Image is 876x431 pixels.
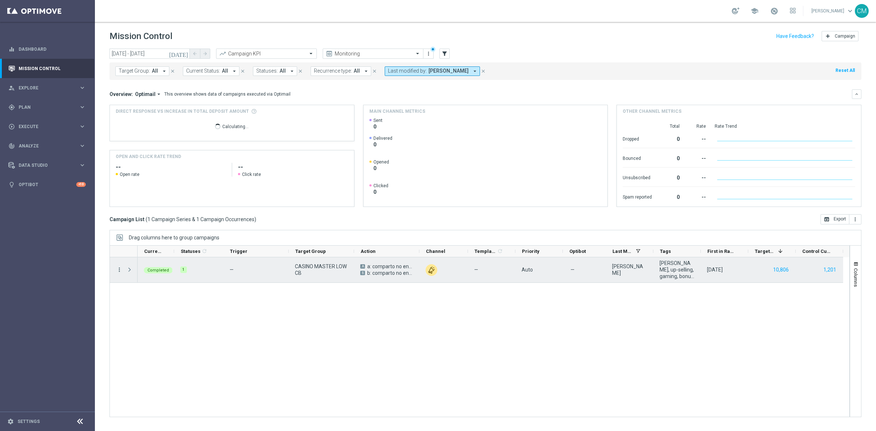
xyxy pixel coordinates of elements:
[8,104,86,110] button: gps_fixed Plan keyboard_arrow_right
[8,104,15,111] i: gps_fixed
[522,267,533,273] span: Auto
[824,216,830,222] i: open_in_browser
[8,143,79,149] div: Analyze
[822,31,858,41] button: add Campaign
[135,91,155,97] span: Optimail
[385,66,480,76] button: Last modified by: [PERSON_NAME] arrow_drop_down
[146,216,147,223] span: (
[688,171,706,183] div: --
[8,66,86,72] div: Mission Control
[326,50,333,57] i: preview
[133,91,164,97] button: Optimail arrow_drop_down
[144,249,162,254] span: Current Status
[852,216,858,222] i: more_vert
[755,249,775,254] span: Targeted Customers
[19,175,76,194] a: Optibot
[19,39,86,59] a: Dashboard
[238,163,348,172] h2: --
[181,249,200,254] span: Statuses
[138,257,843,283] div: Press SPACE to select this row.
[289,68,295,74] i: arrow_drop_down
[116,153,181,160] h4: OPEN AND CLICK RATE TREND
[8,162,86,168] button: Data Studio keyboard_arrow_right
[216,49,317,59] ng-select: Campaign KPI
[280,68,286,74] span: All
[373,141,392,148] span: 0
[821,216,861,222] multiple-options-button: Export to CSV
[164,91,291,97] div: This overview shows data of campaigns executed via Optimail
[688,152,706,163] div: --
[8,143,15,149] i: track_changes
[219,50,226,57] i: trending_up
[109,91,133,97] h3: Overview:
[373,165,389,172] span: 0
[854,92,859,97] i: keyboard_arrow_down
[522,249,539,254] span: Priority
[846,7,854,15] span: keyboard_arrow_down
[707,266,723,273] div: 18 Sep 2025, Thursday
[8,85,79,91] div: Explore
[230,249,247,254] span: Trigger
[240,69,245,74] i: close
[79,162,86,169] i: keyboard_arrow_right
[371,67,378,75] button: close
[612,249,633,254] span: Last Modified By
[8,143,86,149] button: track_changes Analyze keyboard_arrow_right
[19,86,79,90] span: Explore
[821,214,849,224] button: open_in_browser Export
[660,249,671,254] span: Tags
[119,68,150,74] span: Target Group:
[569,249,586,254] span: Optibot
[8,182,86,188] button: lightbulb Optibot +10
[190,49,200,59] button: arrow_back
[354,68,360,74] span: All
[373,183,388,189] span: Clicked
[823,265,837,274] button: 1,201
[474,249,496,254] span: Templates
[688,123,706,129] div: Rate
[623,132,652,144] div: Dropped
[373,189,388,195] span: 0
[855,4,869,18] div: CM
[180,266,187,273] div: 1
[116,266,123,273] button: more_vert
[129,235,219,240] div: Row Groups
[426,264,437,276] div: Other
[825,33,831,39] i: add
[772,265,789,274] button: 10,806
[79,123,86,130] i: keyboard_arrow_right
[231,68,238,74] i: arrow_drop_down
[480,67,487,75] button: close
[168,49,190,59] button: [DATE]
[253,66,297,76] button: Statuses: All arrow_drop_down
[311,66,371,76] button: Recurrence type: All arrow_drop_down
[19,59,86,78] a: Mission Control
[8,46,86,52] button: equalizer Dashboard
[314,68,352,74] span: Recurrence type:
[623,191,652,202] div: Spam reported
[116,108,249,115] span: Direct Response VS Increase In Total Deposit Amount
[203,51,208,56] i: arrow_forward
[170,69,175,74] i: close
[8,39,86,59] div: Dashboard
[8,85,15,91] i: person_search
[110,257,138,283] div: Press SPACE to select this row.
[298,69,303,74] i: close
[367,270,413,276] span: b: comparto no entry 15% 250 € fun bonus (cap 1 wagering x10)
[623,152,652,163] div: Bounced
[660,260,695,280] span: cb perso, up-selling, gaming, bonus cash + fun bonus, master
[200,49,210,59] button: arrow_forward
[19,144,79,148] span: Analyze
[8,85,86,91] button: person_search Explore keyboard_arrow_right
[8,124,86,130] div: play_circle_outline Execute keyboard_arrow_right
[222,68,228,74] span: All
[120,172,139,177] span: Open rate
[441,50,448,57] i: filter_alt
[661,191,680,202] div: 0
[835,66,856,74] button: Reset All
